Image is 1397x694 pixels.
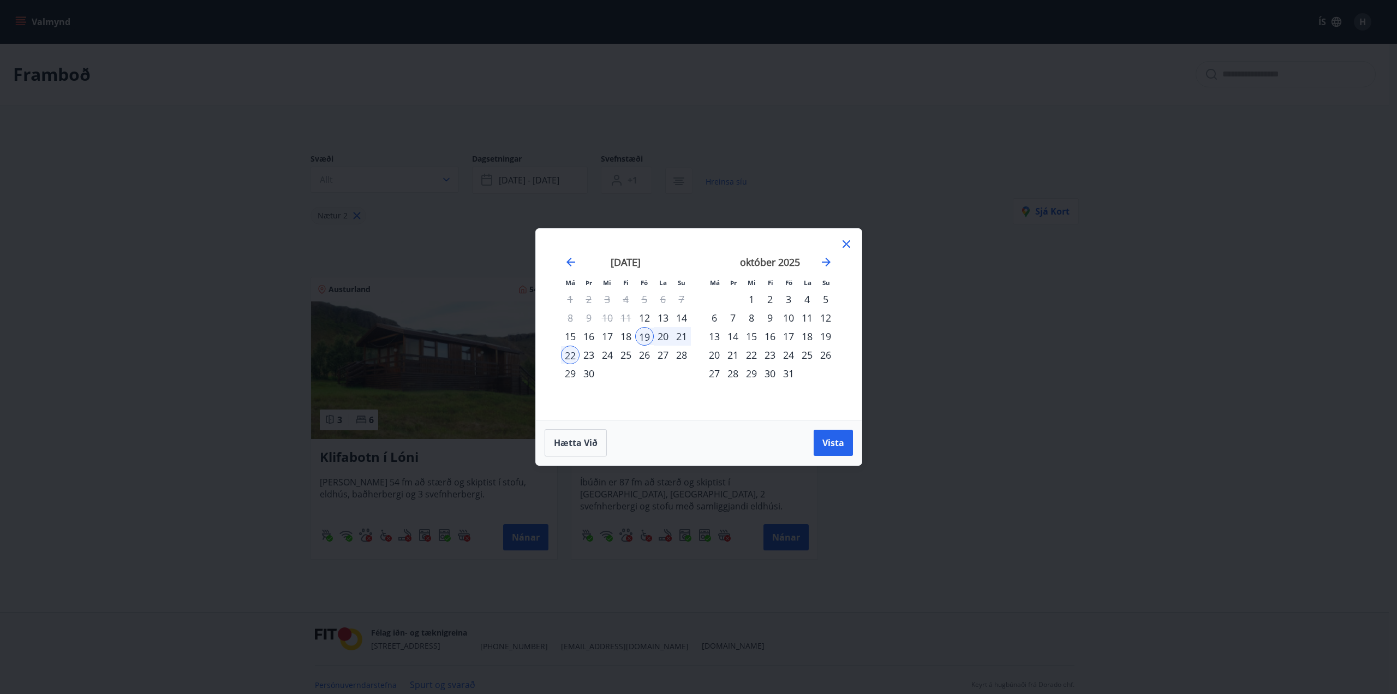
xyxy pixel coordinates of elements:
[545,429,607,456] button: Hætta við
[635,309,654,327] div: 12
[740,256,800,269] strong: október 2025
[672,346,691,364] td: Choose sunnudagur, 28. september 2025 as your check-in date. It’s available.
[742,346,761,364] td: Choose miðvikudagur, 22. október 2025 as your check-in date. It’s available.
[742,290,761,309] div: 1
[761,327,779,346] td: Choose fimmtudagur, 16. október 2025 as your check-in date. It’s available.
[654,327,672,346] td: Selected. laugardagur, 20. september 2025
[565,278,575,287] small: Má
[779,309,798,327] div: 10
[561,364,580,383] td: Choose mánudagur, 29. september 2025 as your check-in date. It’s available.
[635,327,654,346] td: Selected as start date. föstudagur, 19. september 2025
[635,346,654,364] td: Choose föstudagur, 26. september 2025 as your check-in date. It’s available.
[705,327,724,346] div: 13
[580,364,598,383] div: 30
[672,309,691,327] div: 14
[798,290,816,309] td: Choose laugardagur, 4. október 2025 as your check-in date. It’s available.
[779,346,798,364] td: Choose föstudagur, 24. október 2025 as your check-in date. It’s available.
[598,346,617,364] td: Choose miðvikudagur, 24. september 2025 as your check-in date. It’s available.
[617,290,635,309] td: Not available. fimmtudagur, 4. september 2025
[816,309,835,327] td: Choose sunnudagur, 12. október 2025 as your check-in date. It’s available.
[580,346,598,364] td: Choose þriðjudagur, 23. september 2025 as your check-in date. It’s available.
[816,290,835,309] td: Choose sunnudagur, 5. október 2025 as your check-in date. It’s available.
[580,327,598,346] td: Choose þriðjudagur, 16. september 2025 as your check-in date. It’s available.
[598,290,617,309] td: Not available. miðvikudagur, 3. september 2025
[742,364,761,383] td: Choose miðvikudagur, 29. október 2025 as your check-in date. It’s available.
[654,346,672,364] div: 27
[742,309,761,327] div: 8
[816,327,835,346] td: Choose sunnudagur, 19. október 2025 as your check-in date. It’s available.
[561,309,580,327] td: Not available. mánudagur, 8. september 2025
[798,309,816,327] div: 11
[742,346,761,364] div: 22
[779,364,798,383] td: Choose föstudagur, 31. október 2025 as your check-in date. It’s available.
[598,327,617,346] td: Choose miðvikudagur, 17. september 2025 as your check-in date. It’s available.
[635,290,654,309] td: Not available. föstudagur, 5. september 2025
[761,364,779,383] td: Choose fimmtudagur, 30. október 2025 as your check-in date. It’s available.
[724,309,742,327] div: 7
[804,278,811,287] small: La
[580,290,598,309] td: Not available. þriðjudagur, 2. september 2025
[761,364,779,383] div: 30
[724,309,742,327] td: Choose þriðjudagur, 7. október 2025 as your check-in date. It’s available.
[672,327,691,346] div: 21
[654,346,672,364] td: Choose laugardagur, 27. september 2025 as your check-in date. It’s available.
[580,364,598,383] td: Choose þriðjudagur, 30. september 2025 as your check-in date. It’s available.
[617,346,635,364] td: Choose fimmtudagur, 25. september 2025 as your check-in date. It’s available.
[617,309,635,327] td: Not available. fimmtudagur, 11. september 2025
[654,327,672,346] div: 20
[814,430,853,456] button: Vista
[816,309,835,327] div: 12
[730,278,737,287] small: Þr
[816,346,835,364] div: 26
[705,364,724,383] td: Choose mánudagur, 27. október 2025 as your check-in date. It’s available.
[742,327,761,346] div: 15
[659,278,667,287] small: La
[705,364,724,383] div: 27
[672,290,691,309] td: Not available. sunnudagur, 7. september 2025
[549,242,849,407] div: Calendar
[705,309,724,327] div: 6
[724,364,742,383] div: 28
[580,309,598,327] td: Not available. þriðjudagur, 9. september 2025
[561,346,580,364] div: 22
[617,346,635,364] div: 25
[798,346,816,364] td: Choose laugardagur, 25. október 2025 as your check-in date. It’s available.
[798,327,816,346] div: 18
[561,346,580,364] td: Selected as end date. mánudagur, 22. september 2025
[603,278,611,287] small: Mi
[779,364,798,383] div: 31
[654,309,672,327] td: Choose laugardagur, 13. september 2025 as your check-in date. It’s available.
[705,327,724,346] td: Choose mánudagur, 13. október 2025 as your check-in date. It’s available.
[779,290,798,309] td: Choose föstudagur, 3. október 2025 as your check-in date. It’s available.
[678,278,685,287] small: Su
[822,437,844,449] span: Vista
[561,364,580,383] div: 29
[816,327,835,346] div: 19
[779,346,798,364] div: 24
[635,327,654,346] div: 19
[672,327,691,346] td: Selected. sunnudagur, 21. september 2025
[761,309,779,327] td: Choose fimmtudagur, 9. október 2025 as your check-in date. It’s available.
[617,327,635,346] td: Choose fimmtudagur, 18. september 2025 as your check-in date. It’s available.
[561,290,580,309] td: Not available. mánudagur, 1. september 2025
[705,309,724,327] td: Choose mánudagur, 6. október 2025 as your check-in date. It’s available.
[561,327,580,346] td: Choose mánudagur, 15. september 2025 as your check-in date. It’s available.
[724,327,742,346] div: 14
[672,346,691,364] div: 28
[748,278,756,287] small: Mi
[779,327,798,346] td: Choose föstudagur, 17. október 2025 as your check-in date. It’s available.
[761,290,779,309] td: Choose fimmtudagur, 2. október 2025 as your check-in date. It’s available.
[761,327,779,346] div: 16
[779,309,798,327] td: Choose föstudagur, 10. október 2025 as your check-in date. It’s available.
[724,346,742,364] td: Choose þriðjudagur, 21. október 2025 as your check-in date. It’s available.
[779,327,798,346] div: 17
[554,437,598,449] span: Hætta við
[710,278,720,287] small: Má
[641,278,648,287] small: Fö
[598,327,617,346] div: 17
[654,290,672,309] td: Not available. laugardagur, 6. september 2025
[586,278,592,287] small: Þr
[816,290,835,309] div: 5
[798,290,816,309] div: 4
[617,327,635,346] div: 18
